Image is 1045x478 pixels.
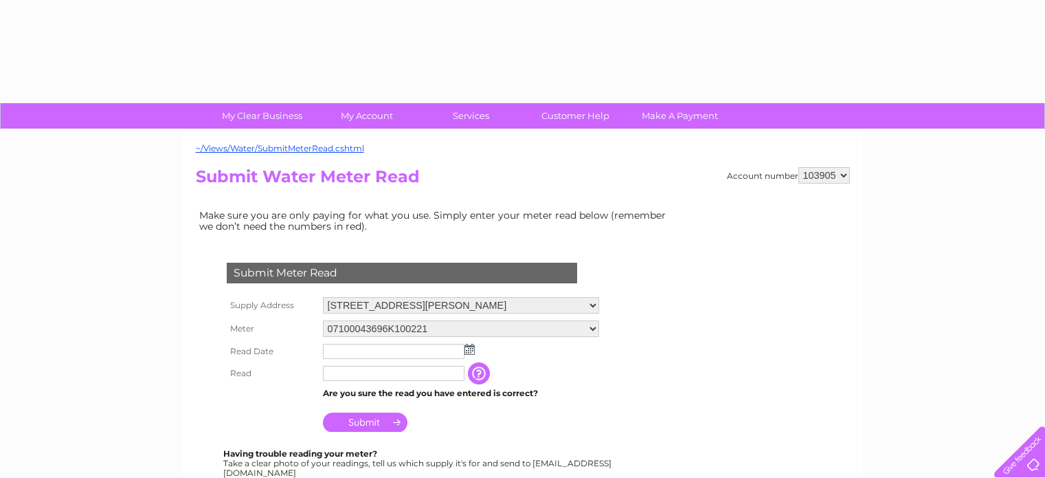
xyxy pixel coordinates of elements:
[623,103,737,129] a: Make A Payment
[414,103,528,129] a: Services
[727,167,850,184] div: Account number
[468,362,493,384] input: Information
[319,384,603,402] td: Are you sure the read you have entered is correct?
[519,103,632,129] a: Customer Help
[227,263,577,283] div: Submit Meter Read
[223,317,319,340] th: Meter
[223,449,614,477] div: Take a clear photo of your readings, tell us which supply it's for and send to [EMAIL_ADDRESS][DO...
[223,362,319,384] th: Read
[196,206,677,235] td: Make sure you are only paying for what you use. Simply enter your meter read below (remember we d...
[323,413,407,432] input: Submit
[205,103,319,129] a: My Clear Business
[310,103,423,129] a: My Account
[196,167,850,193] h2: Submit Water Meter Read
[223,448,377,459] b: Having trouble reading your meter?
[196,143,364,153] a: ~/Views/Water/SubmitMeterRead.cshtml
[223,294,319,317] th: Supply Address
[223,340,319,362] th: Read Date
[464,344,475,355] img: ...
